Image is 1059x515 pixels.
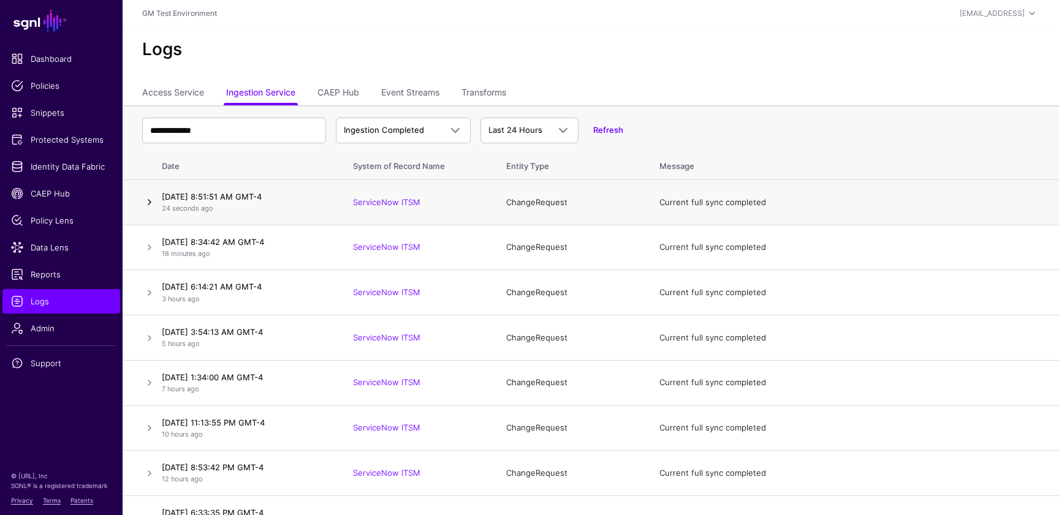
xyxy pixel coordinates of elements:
[142,39,1039,60] h2: Logs
[2,235,120,260] a: Data Lens
[647,180,1059,225] td: Current full sync completed
[11,497,33,504] a: Privacy
[647,451,1059,496] td: Current full sync completed
[162,326,328,337] h4: [DATE] 3:54:13 AM GMT-4
[11,295,112,307] span: Logs
[142,9,217,18] a: GM Test Environment
[353,377,420,387] a: ServiceNow ITSM
[70,497,93,504] a: Patents
[494,270,647,315] td: ChangeRequest
[593,125,623,135] a: Refresh
[2,262,120,287] a: Reports
[353,197,420,207] a: ServiceNow ITSM
[162,249,328,259] p: 18 minutes ago
[162,294,328,304] p: 3 hours ago
[647,270,1059,315] td: Current full sync completed
[494,315,647,361] td: ChangeRequest
[162,203,328,214] p: 24 seconds ago
[2,181,120,206] a: CAEP Hub
[162,417,328,428] h4: [DATE] 11:13:55 PM GMT-4
[488,125,542,135] span: Last 24 Hours
[494,180,647,225] td: ChangeRequest
[494,148,647,180] th: Entity Type
[647,148,1059,180] th: Message
[11,80,112,92] span: Policies
[353,468,420,478] a: ServiceNow ITSM
[647,360,1059,405] td: Current full sync completed
[11,357,112,369] span: Support
[162,429,328,440] p: 10 hours ago
[162,474,328,484] p: 12 hours ago
[317,82,359,105] a: CAEP Hub
[353,423,420,432] a: ServiceNow ITSM
[11,107,112,119] span: Snippets
[11,481,112,491] p: SGNL® is a registered trademark
[647,315,1059,361] td: Current full sync completed
[344,125,424,135] span: Ingestion Completed
[11,160,112,173] span: Identity Data Fabric
[11,241,112,254] span: Data Lens
[353,333,420,342] a: ServiceNow ITSM
[647,405,1059,451] td: Current full sync completed
[43,497,61,504] a: Terms
[11,471,112,481] p: © [URL], Inc
[2,127,120,152] a: Protected Systems
[2,154,120,179] a: Identity Data Fabric
[11,133,112,146] span: Protected Systems
[162,384,328,394] p: 7 hours ago
[11,53,112,65] span: Dashboard
[494,451,647,496] td: ChangeRequest
[2,100,120,125] a: Snippets
[2,47,120,71] a: Dashboard
[494,360,647,405] td: ChangeRequest
[11,268,112,280] span: Reports
[162,372,328,383] h4: [DATE] 1:34:00 AM GMT-4
[162,191,328,202] h4: [DATE] 8:51:51 AM GMT-4
[226,82,295,105] a: Ingestion Service
[353,287,420,297] a: ServiceNow ITSM
[960,8,1025,19] div: [EMAIL_ADDRESS]
[11,214,112,227] span: Policy Lens
[2,289,120,314] a: Logs
[381,82,439,105] a: Event Streams
[11,322,112,334] span: Admin
[162,339,328,349] p: 5 hours ago
[494,405,647,451] td: ChangeRequest
[162,281,328,292] h4: [DATE] 6:14:21 AM GMT-4
[142,82,204,105] a: Access Service
[647,225,1059,270] td: Current full sync completed
[341,148,494,180] th: System of Record Name
[2,73,120,98] a: Policies
[461,82,506,105] a: Transforms
[2,208,120,233] a: Policy Lens
[353,242,420,252] a: ServiceNow ITSM
[7,7,115,34] a: SGNL
[162,236,328,247] h4: [DATE] 8:34:42 AM GMT-4
[157,148,341,180] th: Date
[2,316,120,340] a: Admin
[494,225,647,270] td: ChangeRequest
[11,187,112,200] span: CAEP Hub
[162,462,328,473] h4: [DATE] 8:53:42 PM GMT-4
